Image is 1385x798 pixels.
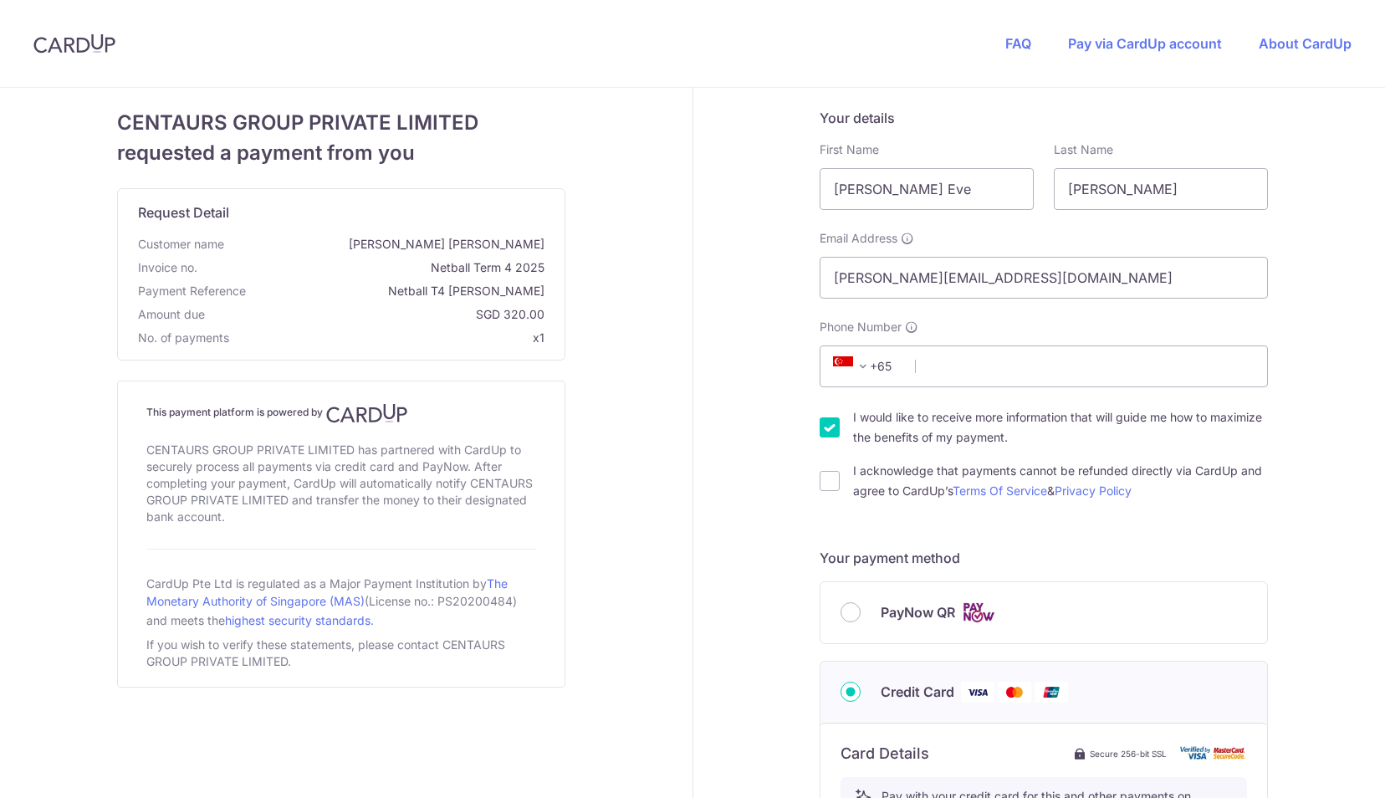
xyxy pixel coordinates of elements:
span: Invoice no. [138,259,197,276]
a: FAQ [1005,35,1031,52]
h5: Your payment method [820,548,1268,568]
h6: Card Details [841,744,929,764]
img: Union Pay [1035,682,1068,703]
span: Amount due [138,306,205,323]
h4: This payment platform is powered by [146,403,536,423]
input: First name [820,168,1034,210]
div: If you wish to verify these statements, please contact CENTAURS GROUP PRIVATE LIMITED. [146,633,536,673]
img: Mastercard [998,682,1031,703]
input: Email address [820,257,1268,299]
a: Pay via CardUp account [1068,35,1222,52]
span: Secure 256-bit SSL [1090,747,1167,760]
input: Last name [1054,168,1268,210]
span: No. of payments [138,330,229,346]
span: Netball Term 4 2025 [204,259,544,276]
span: PayNow QR [881,602,955,622]
label: Last Name [1054,141,1113,158]
img: Cards logo [962,602,995,623]
span: +65 [828,356,903,376]
img: Visa [961,682,994,703]
span: Netball T4 [PERSON_NAME] [253,283,544,299]
span: CENTAURS GROUP PRIVATE LIMITED [117,108,565,138]
span: [PERSON_NAME] [PERSON_NAME] [231,236,544,253]
div: Credit Card Visa Mastercard Union Pay [841,682,1247,703]
span: translation missing: en.request_detail [138,204,229,221]
span: +65 [833,356,873,376]
span: Credit Card [881,682,954,702]
span: Email Address [820,230,897,247]
a: About CardUp [1259,35,1352,52]
span: Phone Number [820,319,902,335]
span: requested a payment from you [117,138,565,168]
img: card secure [1180,746,1247,760]
span: translation missing: en.payment_reference [138,284,246,298]
label: First Name [820,141,879,158]
span: SGD 320.00 [212,306,544,323]
a: Privacy Policy [1055,483,1132,498]
img: CardUp [326,403,408,423]
h5: Your details [820,108,1268,128]
div: CardUp Pte Ltd is regulated as a Major Payment Institution by (License no.: PS20200484) and meets... [146,570,536,633]
span: Customer name [138,236,224,253]
img: CardUp [33,33,115,54]
a: Terms Of Service [953,483,1047,498]
label: I would like to receive more information that will guide me how to maximize the benefits of my pa... [853,407,1268,448]
div: CENTAURS GROUP PRIVATE LIMITED has partnered with CardUp to securely process all payments via cre... [146,438,536,529]
label: I acknowledge that payments cannot be refunded directly via CardUp and agree to CardUp’s & [853,461,1268,501]
div: PayNow QR Cards logo [841,602,1247,623]
span: x1 [533,330,544,345]
a: highest security standards [225,613,371,627]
